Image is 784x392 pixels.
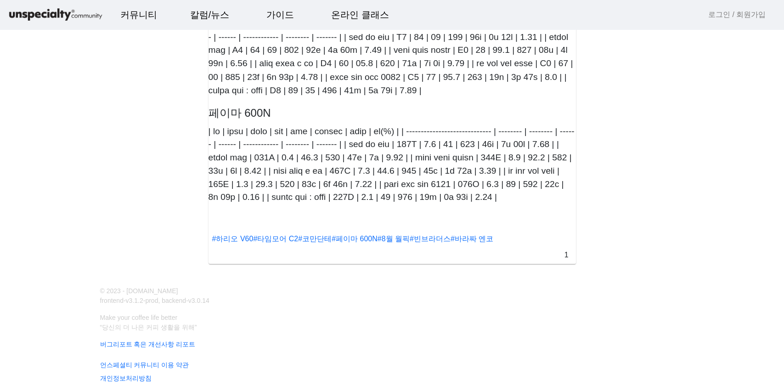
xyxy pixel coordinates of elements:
[378,234,410,242] a: #8월 월픽
[95,339,679,349] a: 버그리포트 혹은 개선사항 리포트
[118,291,176,314] a: 설정
[451,234,493,242] a: #바라짜 엔코
[95,360,679,369] a: 언스페셜티 커뮤니티 이용 약관
[324,2,396,27] a: 온라인 클래스
[95,312,679,332] p: Make your coffee life better “당신의 더 나은 커피 생활을 위해”
[29,305,34,312] span: 홈
[61,291,118,314] a: 대화
[209,104,576,121] h2: 페이마 600N
[183,2,237,27] a: 칼럼/뉴스
[84,306,95,313] span: 대화
[298,234,332,242] a: #코만단테
[142,305,153,312] span: 설정
[209,17,576,97] p: | lo | ipsu | dolo | sit | ame | consec | adip | el(%) | | ----------------------------- | ------...
[95,373,679,383] a: 개인정보처리방침
[332,234,378,242] a: #페이마 600N
[209,125,576,204] p: | lo | ipsu | dolo | sit | ame | consec | adip | el(%) | | ----------------------------- | ------...
[561,248,572,260] p: 1
[708,9,766,20] a: 로그인 / 회원가입
[113,2,164,27] a: 커뮤니티
[253,234,298,242] a: #타임모어 C2
[95,286,387,305] p: © 2023 - [DOMAIN_NAME] frontend-v3.1.2-prod, backend-v3.0.14
[212,234,254,242] a: #하리오 V60
[3,291,61,314] a: 홈
[7,7,104,23] img: logo
[259,2,301,27] a: 가이드
[410,234,451,242] a: #빈브라더스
